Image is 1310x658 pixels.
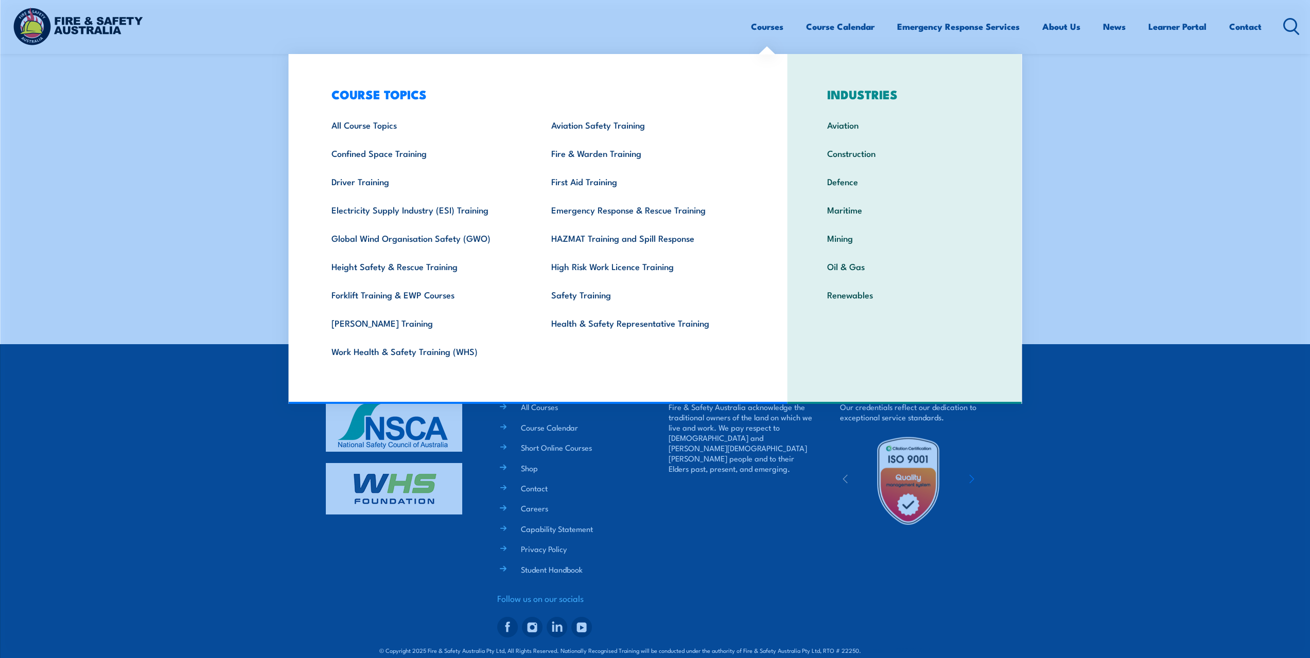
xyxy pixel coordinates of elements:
[840,402,984,422] p: Our credentials reflect our dedication to exceptional service standards.
[751,13,783,40] a: Courses
[316,111,535,139] a: All Course Topics
[806,13,875,40] a: Course Calendar
[497,591,641,606] h4: Follow us on our socials
[811,167,998,195] a: Defence
[897,13,1020,40] a: Emergency Response Services
[535,111,755,139] a: Aviation Safety Training
[863,436,953,526] img: Untitled design (19)
[873,646,931,654] span: Site:
[521,442,592,453] a: Short Online Courses
[521,463,538,473] a: Shop
[811,224,998,252] a: Mining
[316,87,755,101] h3: COURSE TOPICS
[535,224,755,252] a: HAZMAT Training and Spill Response
[811,195,998,224] a: Maritime
[669,402,813,474] p: Fire & Safety Australia acknowledge the traditional owners of the land on which we live and work....
[316,167,535,195] a: Driver Training
[535,252,755,280] a: High Risk Work Licence Training
[1042,13,1080,40] a: About Us
[521,564,583,575] a: Student Handbook
[316,224,535,252] a: Global Wind Organisation Safety (GWO)
[811,87,998,101] h3: INDUSTRIES
[1229,13,1262,40] a: Contact
[521,523,593,534] a: Capability Statement
[521,401,558,412] a: All Courses
[521,483,548,493] a: Contact
[954,463,1043,499] img: ewpa-logo
[811,111,998,139] a: Aviation
[316,139,535,167] a: Confined Space Training
[316,195,535,224] a: Electricity Supply Industry (ESI) Training
[326,400,462,452] img: nsca-logo-footer
[811,139,998,167] a: Construction
[326,463,462,514] img: whs-logo-footer
[895,645,931,655] a: KND Digital
[316,280,535,309] a: Forklift Training & EWP Courses
[379,645,931,655] span: © Copyright 2025 Fire & Safety Australia Pty Ltd, All Rights Reserved. Nationally Recognised Trai...
[535,167,755,195] a: First Aid Training
[316,252,535,280] a: Height Safety & Rescue Training
[1148,13,1207,40] a: Learner Portal
[535,309,755,337] a: Health & Safety Representative Training
[521,422,578,433] a: Course Calendar
[535,139,755,167] a: Fire & Warden Training
[811,280,998,309] a: Renewables
[316,337,535,365] a: Work Health & Safety Training (WHS)
[521,503,548,513] a: Careers
[811,252,998,280] a: Oil & Gas
[521,543,567,554] a: Privacy Policy
[1103,13,1126,40] a: News
[316,309,535,337] a: [PERSON_NAME] Training
[535,280,755,309] a: Safety Training
[535,195,755,224] a: Emergency Response & Rescue Training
